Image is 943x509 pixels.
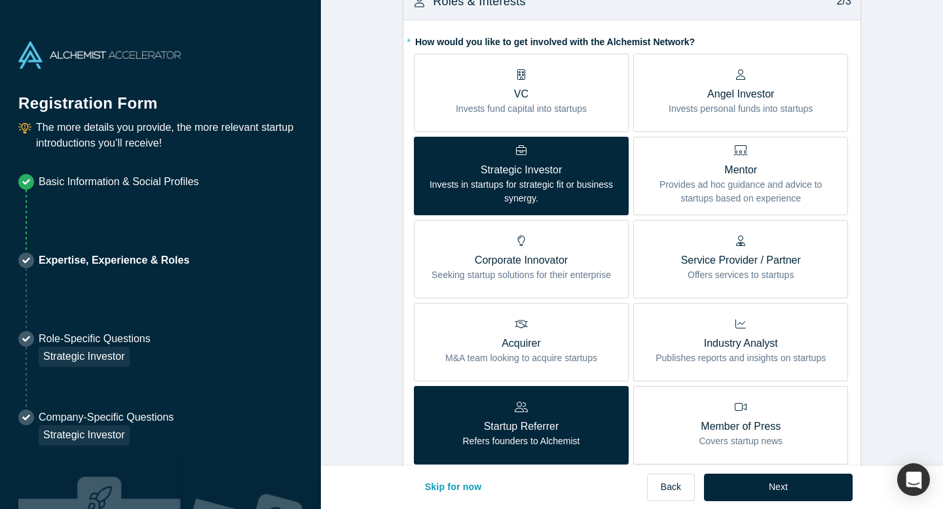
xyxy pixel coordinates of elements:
[656,351,826,365] p: Publishes reports and insights on startups
[456,102,587,116] p: Invests fund capital into startups
[39,347,130,367] div: Strategic Investor
[432,253,611,268] p: Corporate Innovator
[643,178,838,205] p: Provides ad hoc guidance and advice to startups based on experience
[411,474,496,501] button: Skip for now
[39,331,151,347] p: Role-Specific Questions
[704,474,853,501] button: Next
[456,86,587,102] p: VC
[669,86,813,102] p: Angel Investor
[39,174,199,190] p: Basic Information & Social Profiles
[424,162,619,178] p: Strategic Investor
[699,419,783,434] p: Member of Press
[18,78,303,115] h1: Registration Form
[643,162,838,178] p: Mentor
[424,178,619,205] p: Invests in startups for strategic fit or business synergy.
[647,474,695,501] button: Back
[39,410,174,425] p: Company-Specific Questions
[463,434,580,448] p: Refers founders to Alchemist
[18,41,181,69] img: Alchemist Accelerator Logo
[681,268,801,282] p: Offers services to startups
[445,351,597,365] p: M&A team looking to acquire startups
[699,434,783,448] p: Covers startup news
[39,253,189,268] p: Expertise, Experience & Roles
[39,425,130,446] div: Strategic Investor
[463,419,580,434] p: Startup Referrer
[414,31,850,49] label: How would you like to get involved with the Alchemist Network?
[432,268,611,282] p: Seeking startup solutions for their enterprise
[669,102,813,116] p: Invests personal funds into startups
[656,336,826,351] p: Industry Analyst
[445,336,597,351] p: Acquirer
[681,253,801,268] p: Service Provider / Partner
[36,120,303,151] p: The more details you provide, the more relevant startup introductions you’ll receive!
